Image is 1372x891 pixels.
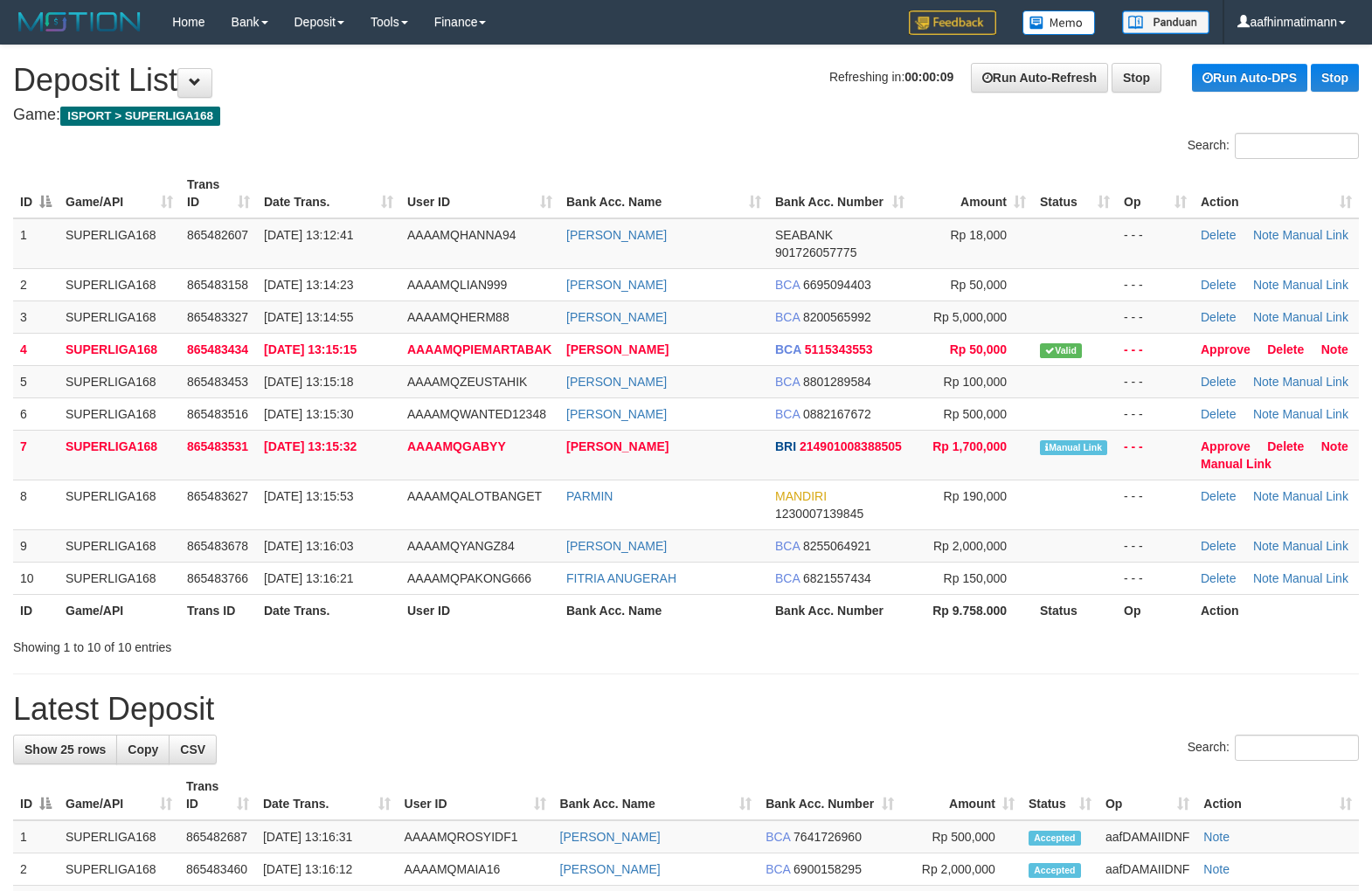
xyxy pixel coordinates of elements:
th: Date Trans.: activate to sort column ascending [256,770,398,820]
th: Trans ID [180,594,257,626]
span: Rp 100,000 [944,375,1007,389]
a: Note [1253,375,1279,389]
th: Rp 9.758.000 [911,594,1033,626]
a: Note [1203,862,1230,876]
td: SUPERLIGA168 [59,333,180,365]
th: Status: activate to sort column ascending [1033,169,1117,218]
th: Bank Acc. Number [768,594,911,626]
a: [PERSON_NAME] [566,278,667,292]
td: Rp 2,000,000 [901,853,1022,886]
td: - - - [1117,333,1194,365]
span: [DATE] 13:15:15 [264,342,357,356]
span: Show 25 rows [24,742,106,756]
span: SEABANK [775,228,833,242]
th: Trans ID: activate to sort column ascending [180,169,257,218]
span: Valid transaction [1040,343,1082,358]
a: [PERSON_NAME] [566,375,667,389]
th: Bank Acc. Name [559,594,768,626]
td: 8 [13,480,59,529]
td: SUPERLIGA168 [59,529,180,562]
h1: Latest Deposit [13,692,1359,727]
span: AAAAMQHANNA94 [407,228,516,242]
span: BCA [775,342,801,356]
span: MANDIRI [775,489,827,503]
th: Action: activate to sort column ascending [1196,770,1359,820]
th: ID [13,594,59,626]
span: Copy 8255064921 to clipboard [803,539,871,553]
span: AAAAMQPIEMARTABAK [407,342,551,356]
td: 865482687 [179,820,256,853]
h1: Deposit List [13,63,1359,98]
td: - - - [1117,562,1194,594]
th: Trans ID: activate to sort column ascending [179,770,256,820]
a: Copy [116,735,170,764]
input: Search: [1235,133,1359,159]
span: Copy 901726057775 to clipboard [775,245,856,259]
td: - - - [1117,529,1194,562]
span: [DATE] 13:16:03 [264,539,353,553]
span: [DATE] 13:15:32 [264,439,357,453]
a: Manual Link [1201,457,1272,471]
a: Delete [1267,439,1304,453]
td: 3 [13,300,59,333]
td: SUPERLIGA168 [59,562,180,594]
a: CSV [169,735,217,764]
td: - - - [1117,480,1194,529]
th: Game/API: activate to sort column ascending [59,770,179,820]
td: 5 [13,365,59,397]
span: AAAAMQGABYY [407,439,506,453]
td: Rp 500,000 [901,820,1022,853]
strong: 00:00:09 [904,70,953,84]
th: Status [1033,594,1117,626]
th: Bank Acc. Number: activate to sort column ascending [768,169,911,218]
span: 865483327 [187,310,248,324]
td: - - - [1117,430,1194,480]
td: 6 [13,397,59,430]
span: Rp 150,000 [944,571,1007,585]
th: Game/API: activate to sort column ascending [59,169,180,218]
td: 9 [13,529,59,562]
td: 865483460 [179,853,256,886]
a: Delete [1201,407,1236,421]
a: Run Auto-Refresh [971,63,1108,93]
input: Search: [1235,735,1359,761]
a: Note [1253,489,1279,503]
th: Op: activate to sort column ascending [1098,770,1196,820]
span: 865483766 [187,571,248,585]
span: Copy 1230007139845 to clipboard [775,507,863,521]
td: aafDAMAIIDNF [1098,820,1196,853]
a: [PERSON_NAME] [566,439,669,453]
a: [PERSON_NAME] [566,407,667,421]
span: Rp 50,000 [950,278,1007,292]
span: Refreshing in: [829,70,953,84]
a: Manual Link [1282,571,1348,585]
a: Delete [1201,539,1236,553]
span: [DATE] 13:14:23 [264,278,353,292]
td: SUPERLIGA168 [59,365,180,397]
a: Approve [1201,342,1251,356]
span: BCA [775,310,800,324]
th: ID: activate to sort column descending [13,770,59,820]
a: Delete [1267,342,1304,356]
img: panduan.png [1122,10,1209,34]
span: 865483627 [187,489,248,503]
span: Rp 2,000,000 [933,539,1007,553]
th: Date Trans.: activate to sort column ascending [257,169,400,218]
span: Copy 5115343553 to clipboard [805,342,873,356]
span: Copy 6900158295 to clipboard [793,862,862,876]
a: [PERSON_NAME] [566,310,667,324]
span: BCA [775,375,800,389]
td: [DATE] 13:16:31 [256,820,398,853]
td: SUPERLIGA168 [59,218,180,269]
span: Rp 50,000 [950,342,1007,356]
span: 865483531 [187,439,248,453]
a: Note [1321,342,1348,356]
a: Delete [1201,375,1236,389]
span: Copy [128,742,158,756]
a: Note [1253,571,1279,585]
span: Copy 6695094403 to clipboard [803,278,871,292]
th: User ID: activate to sort column ascending [398,770,553,820]
span: AAAAMQLIAN999 [407,278,507,292]
span: Accepted [1029,863,1081,878]
span: Rp 18,000 [950,228,1007,242]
